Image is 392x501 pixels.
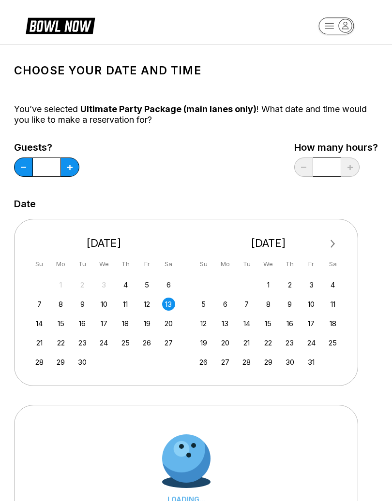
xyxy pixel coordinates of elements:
div: Choose Thursday, October 9th, 2025 [283,298,296,311]
div: Choose Monday, September 29th, 2025 [54,356,67,369]
div: Choose Thursday, September 18th, 2025 [119,317,132,330]
div: Choose Sunday, September 28th, 2025 [33,356,46,369]
div: Su [197,258,210,271]
div: Tu [240,258,253,271]
div: Sa [162,258,175,271]
div: Not available Monday, September 1st, 2025 [54,278,67,291]
label: Guests? [14,142,79,153]
div: Choose Friday, October 3rd, 2025 [305,278,318,291]
div: Choose Monday, October 6th, 2025 [219,298,232,311]
div: Choose Saturday, October 4th, 2025 [326,278,339,291]
div: Choose Tuesday, October 28th, 2025 [240,356,253,369]
div: Choose Sunday, September 21st, 2025 [33,336,46,349]
div: Choose Sunday, October 12th, 2025 [197,317,210,330]
div: Mo [54,258,67,271]
div: Choose Wednesday, October 22nd, 2025 [262,336,275,349]
div: Choose Friday, September 12th, 2025 [140,298,153,311]
div: [DATE] [194,237,344,250]
div: Sa [326,258,339,271]
div: Choose Saturday, September 20th, 2025 [162,317,175,330]
div: Fr [140,258,153,271]
label: Date [14,199,36,209]
div: Choose Monday, October 13th, 2025 [219,317,232,330]
div: Choose Wednesday, October 29th, 2025 [262,356,275,369]
div: Choose Monday, September 15th, 2025 [54,317,67,330]
div: Choose Friday, October 24th, 2025 [305,336,318,349]
div: Choose Tuesday, September 23rd, 2025 [76,336,89,349]
div: Choose Thursday, September 11th, 2025 [119,298,132,311]
div: You’ve selected ! What date and time would you like to make a reservation for? [14,104,378,125]
div: Tu [76,258,89,271]
span: Ultimate Party Package (main lanes only) [80,104,256,114]
div: Choose Friday, September 5th, 2025 [140,278,153,291]
div: Choose Sunday, October 5th, 2025 [197,298,210,311]
div: Th [283,258,296,271]
div: Choose Monday, September 8th, 2025 [54,298,67,311]
div: Choose Friday, October 10th, 2025 [305,298,318,311]
div: month 2025-09 [31,277,177,369]
div: Choose Wednesday, October 15th, 2025 [262,317,275,330]
div: Mo [219,258,232,271]
div: Choose Saturday, October 25th, 2025 [326,336,339,349]
div: Choose Tuesday, October 14th, 2025 [240,317,253,330]
div: Fr [305,258,318,271]
div: Choose Thursday, September 25th, 2025 [119,336,132,349]
div: [DATE] [29,237,179,250]
div: Choose Saturday, October 11th, 2025 [326,298,339,311]
div: Choose Thursday, October 23rd, 2025 [283,336,296,349]
div: Choose Monday, September 22nd, 2025 [54,336,67,349]
div: Choose Saturday, September 27th, 2025 [162,336,175,349]
div: Not available Wednesday, September 3rd, 2025 [97,278,110,291]
div: Choose Monday, October 20th, 2025 [219,336,232,349]
div: Choose Monday, October 27th, 2025 [219,356,232,369]
div: Choose Wednesday, October 8th, 2025 [262,298,275,311]
div: Choose Thursday, October 30th, 2025 [283,356,296,369]
h1: Choose your Date and time [14,64,378,77]
div: Choose Wednesday, September 10th, 2025 [97,298,110,311]
div: Choose Friday, September 19th, 2025 [140,317,153,330]
div: Choose Saturday, September 13th, 2025 [162,298,175,311]
div: Choose Friday, September 26th, 2025 [140,336,153,349]
button: Next Month [325,236,341,252]
div: Choose Sunday, September 14th, 2025 [33,317,46,330]
div: Choose Sunday, October 26th, 2025 [197,356,210,369]
div: Choose Thursday, October 16th, 2025 [283,317,296,330]
div: Choose Thursday, September 4th, 2025 [119,278,132,291]
div: Choose Friday, October 17th, 2025 [305,317,318,330]
div: Su [33,258,46,271]
div: Choose Tuesday, October 7th, 2025 [240,298,253,311]
div: Choose Saturday, September 6th, 2025 [162,278,175,291]
div: Choose Wednesday, September 24th, 2025 [97,336,110,349]
div: Choose Wednesday, September 17th, 2025 [97,317,110,330]
div: Choose Tuesday, September 9th, 2025 [76,298,89,311]
div: Choose Wednesday, October 1st, 2025 [262,278,275,291]
label: How many hours? [294,142,378,153]
div: Choose Tuesday, September 16th, 2025 [76,317,89,330]
div: We [262,258,275,271]
div: Th [119,258,132,271]
div: Choose Tuesday, September 30th, 2025 [76,356,89,369]
div: month 2025-10 [196,277,341,369]
div: Choose Saturday, October 18th, 2025 [326,317,339,330]
div: Choose Sunday, September 7th, 2025 [33,298,46,311]
div: Choose Thursday, October 2nd, 2025 [283,278,296,291]
div: Choose Sunday, October 19th, 2025 [197,336,210,349]
div: Choose Friday, October 31st, 2025 [305,356,318,369]
div: Not available Tuesday, September 2nd, 2025 [76,278,89,291]
div: Choose Tuesday, October 21st, 2025 [240,336,253,349]
div: We [97,258,110,271]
